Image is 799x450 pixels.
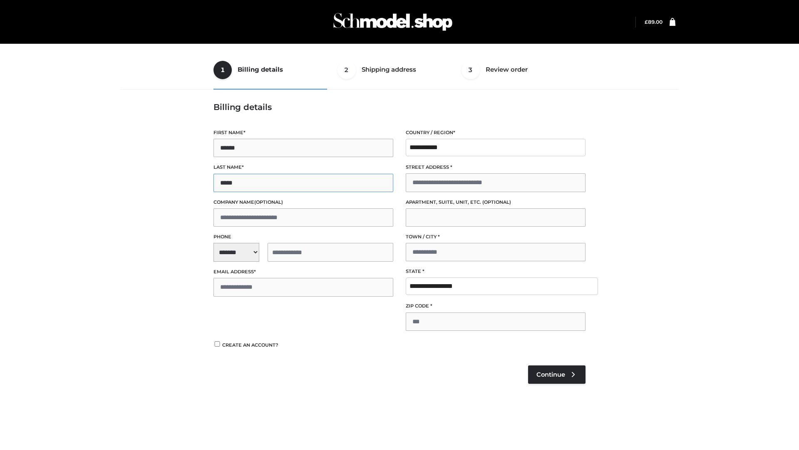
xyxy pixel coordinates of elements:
a: £89.00 [645,19,663,25]
label: Last name [213,163,393,171]
label: State [406,267,586,275]
span: (optional) [482,199,511,205]
span: (optional) [254,199,283,205]
label: Email address [213,268,393,276]
a: Continue [528,365,586,384]
label: Apartment, suite, unit, etc. [406,198,586,206]
label: First name [213,129,393,137]
h3: Billing details [213,102,586,112]
span: £ [645,19,648,25]
input: Create an account? [213,341,221,347]
label: Company name [213,198,393,206]
span: Create an account? [222,342,278,348]
label: ZIP Code [406,302,586,310]
label: Town / City [406,233,586,241]
label: Country / Region [406,129,586,137]
bdi: 89.00 [645,19,663,25]
label: Phone [213,233,393,241]
span: Continue [536,371,565,378]
label: Street address [406,163,586,171]
img: Schmodel Admin 964 [330,5,455,38]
